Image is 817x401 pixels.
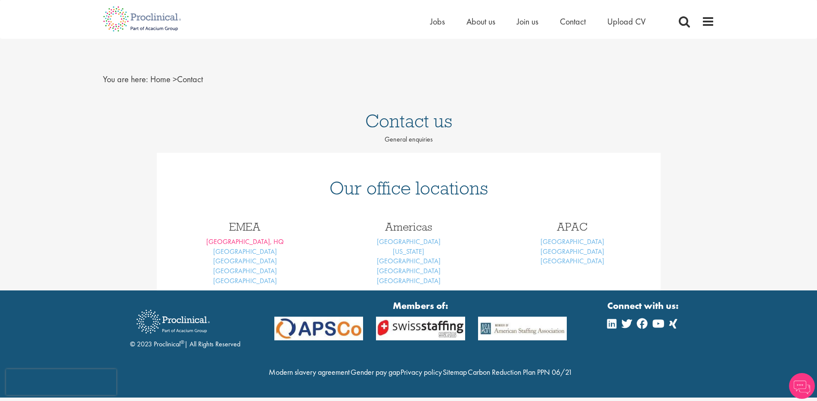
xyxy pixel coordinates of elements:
[103,74,148,85] span: You are here:
[541,247,604,256] a: [GEOGRAPHIC_DATA]
[274,299,567,312] strong: Members of:
[443,367,467,377] a: Sitemap
[541,237,604,246] a: [GEOGRAPHIC_DATA]
[180,339,184,345] sup: ®
[150,74,171,85] a: breadcrumb link to Home
[377,266,441,275] a: [GEOGRAPHIC_DATA]
[269,367,350,377] a: Modern slavery agreement
[370,317,472,340] img: APSCo
[560,16,586,27] a: Contact
[170,179,648,197] h1: Our office locations
[497,221,648,232] h3: APAC
[393,247,424,256] a: [US_STATE]
[173,74,177,85] span: >
[130,304,216,339] img: Proclinical Recruitment
[351,367,400,377] a: Gender pay gap
[213,276,277,285] a: [GEOGRAPHIC_DATA]
[213,247,277,256] a: [GEOGRAPHIC_DATA]
[541,256,604,265] a: [GEOGRAPHIC_DATA]
[213,256,277,265] a: [GEOGRAPHIC_DATA]
[466,16,495,27] a: About us
[333,221,484,232] h3: Americas
[377,237,441,246] a: [GEOGRAPHIC_DATA]
[607,16,646,27] a: Upload CV
[401,367,442,377] a: Privacy policy
[517,16,538,27] a: Join us
[789,373,815,399] img: Chatbot
[377,276,441,285] a: [GEOGRAPHIC_DATA]
[170,221,320,232] h3: EMEA
[377,256,441,265] a: [GEOGRAPHIC_DATA]
[430,16,445,27] a: Jobs
[206,237,284,246] a: [GEOGRAPHIC_DATA], HQ
[6,369,116,395] iframe: reCAPTCHA
[150,74,203,85] span: Contact
[213,266,277,275] a: [GEOGRAPHIC_DATA]
[468,367,572,377] a: Carbon Reduction Plan PPN 06/21
[607,299,680,312] strong: Connect with us:
[268,317,370,340] img: APSCo
[130,303,240,349] div: © 2023 Proclinical | All Rights Reserved
[472,317,574,340] img: APSCo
